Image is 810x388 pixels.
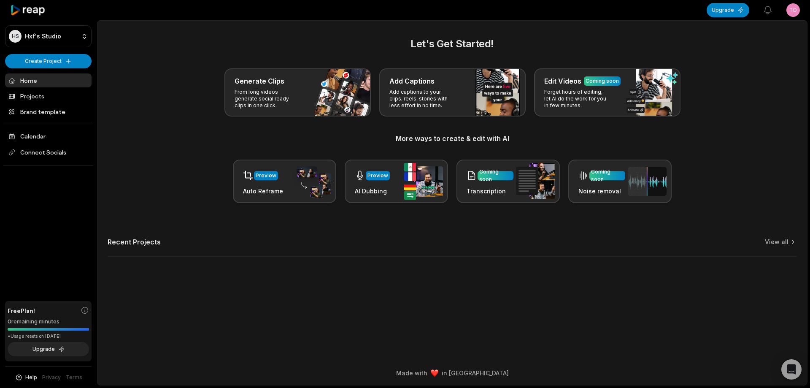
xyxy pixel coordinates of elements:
[8,317,89,326] div: 0 remaining minutes
[105,369,799,377] div: Made with in [GEOGRAPHIC_DATA]
[243,187,283,195] h3: Auto Reframe
[586,77,619,85] div: Coming soon
[367,172,388,179] div: Preview
[516,163,555,199] img: transcription.png
[389,76,435,86] h3: Add Captions
[66,374,82,381] a: Terms
[292,165,331,198] img: auto_reframe.png
[431,369,438,377] img: heart emoji
[8,333,89,339] div: *Usage resets on [DATE]
[235,76,284,86] h3: Generate Clips
[108,36,797,52] h2: Let's Get Started!
[8,306,35,315] span: Free Plan!
[578,187,625,195] h3: Noise removal
[235,89,300,109] p: From long videos generate social ready clips in one click.
[765,238,788,246] a: View all
[108,238,161,246] h2: Recent Projects
[5,54,92,68] button: Create Project
[25,33,61,40] p: Hxf's Studio
[42,374,61,381] a: Privacy
[544,76,581,86] h3: Edit Videos
[544,89,610,109] p: Forget hours of editing, let AI do the work for you in few minutes.
[25,374,37,381] span: Help
[8,342,89,356] button: Upgrade
[389,89,455,109] p: Add captions to your clips, reels, stories with less effort in no time.
[5,89,92,103] a: Projects
[404,163,443,200] img: ai_dubbing.png
[628,167,667,196] img: noise_removal.png
[355,187,390,195] h3: AI Dubbing
[781,359,802,380] div: Open Intercom Messenger
[467,187,513,195] h3: Transcription
[9,30,22,43] div: HS
[5,129,92,143] a: Calendar
[15,374,37,381] button: Help
[108,133,797,144] h3: More ways to create & edit with AI
[256,172,276,179] div: Preview
[479,168,512,183] div: Coming soon
[5,105,92,119] a: Brand template
[5,145,92,160] span: Connect Socials
[707,3,749,17] button: Upgrade
[5,73,92,87] a: Home
[591,168,624,183] div: Coming soon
